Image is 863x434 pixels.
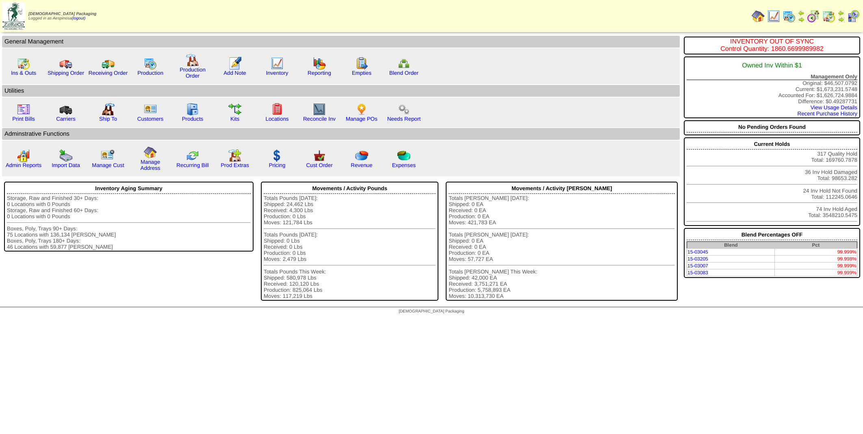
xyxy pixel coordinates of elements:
[56,116,75,122] a: Carriers
[266,70,288,76] a: Inventory
[99,116,117,122] a: Ship To
[687,270,708,276] a: 15-03083
[775,256,857,263] td: 99.998%
[176,162,208,168] a: Recurring Bill
[313,149,326,162] img: cust_order.png
[92,162,124,168] a: Manage Cust
[11,70,36,76] a: Ins & Outs
[392,162,416,168] a: Expenses
[180,67,206,79] a: Production Order
[264,195,436,299] div: Totals Pounds [DATE]: Shipped: 24,462 Lbs Received: 4,300 Lbs Production: 0 Lbs Moves: 121,784 Lb...
[186,103,199,116] img: cabinet.gif
[12,116,35,122] a: Print Bills
[2,36,680,48] td: General Management
[7,183,251,194] div: Inventory Aging Summary
[397,149,410,162] img: pie_chart2.png
[269,162,286,168] a: Pricing
[687,263,708,269] a: 15-03007
[48,70,84,76] a: Shipping Order
[767,10,780,23] img: line_graph.gif
[783,10,796,23] img: calendarprod.gif
[137,70,163,76] a: Production
[687,256,708,262] a: 15-03205
[313,57,326,70] img: graph.gif
[2,2,25,30] img: zoroco-logo-small.webp
[838,16,844,23] img: arrowright.gif
[228,103,241,116] img: workflow.gif
[798,10,804,16] img: arrowleft.gif
[449,195,675,299] div: Totals [PERSON_NAME] [DATE]: Shipped: 0 EA Received: 0 EA Production: 0 EA Moves: 421,783 EA Tota...
[186,149,199,162] img: reconcile.gif
[2,85,680,97] td: Utilities
[228,149,241,162] img: prodextras.gif
[687,58,857,74] div: Owned Inv Within $1
[89,70,128,76] a: Receiving Order
[221,162,249,168] a: Prod Extras
[687,242,775,249] th: Blend
[798,111,857,117] a: Recent Purchase History
[265,116,288,122] a: Locations
[355,103,368,116] img: po.png
[271,57,284,70] img: line_graph.gif
[399,309,464,314] span: [DEMOGRAPHIC_DATA] Packaging
[351,162,372,168] a: Revenue
[811,104,857,111] a: View Usage Details
[775,269,857,276] td: 99.999%
[847,10,860,23] img: calendarcustomer.gif
[17,103,30,116] img: invoice2.gif
[7,195,251,250] div: Storage, Raw and Finished 30+ Days: 0 Locations with 0 Pounds Storage, Raw and Finished 60+ Days:...
[687,38,857,53] div: INVENTORY OUT OF SYNC Control Quantity: 1860.6699989982
[775,242,857,249] th: Pct
[230,116,239,122] a: Kits
[144,146,157,159] img: home.gif
[807,10,820,23] img: calendarblend.gif
[137,116,163,122] a: Customers
[72,16,85,21] a: (logout)
[838,10,844,16] img: arrowleft.gif
[52,162,80,168] a: Import Data
[144,57,157,70] img: calendarprod.gif
[59,149,72,162] img: import.gif
[271,149,284,162] img: dollar.gif
[355,149,368,162] img: pie_chart.png
[101,149,116,162] img: managecust.png
[687,249,708,255] a: 15-03045
[6,162,41,168] a: Admin Reports
[355,57,368,70] img: workorder.gif
[397,103,410,116] img: workflow.png
[775,249,857,256] td: 99.999%
[449,183,675,194] div: Movements / Activity [PERSON_NAME]
[687,122,857,132] div: No Pending Orders Found
[28,12,96,16] span: [DEMOGRAPHIC_DATA] Packaging
[2,128,680,140] td: Adminstrative Functions
[144,103,157,116] img: customers.gif
[228,57,241,70] img: orders.gif
[17,149,30,162] img: graph2.png
[387,116,421,122] a: Needs Report
[822,10,835,23] img: calendarinout.gif
[223,70,246,76] a: Add Note
[313,103,326,116] img: line_graph2.gif
[271,103,284,116] img: locations.gif
[306,162,332,168] a: Cust Order
[303,116,336,122] a: Reconcile Inv
[186,54,199,67] img: factory.gif
[684,56,860,118] div: Original: $46,507.0792 Current: $1,673,231.5748 Accounted For: $1,626,724.9884 Difference: $0.492...
[397,57,410,70] img: network.png
[684,137,860,226] div: 317 Quality Hold Total: 169760.7878 36 Inv Hold Damaged Total: 98653.282 24 Inv Hold Not Found To...
[352,70,371,76] a: Empties
[346,116,377,122] a: Manage POs
[308,70,331,76] a: Reporting
[687,74,857,80] div: Management Only
[264,183,436,194] div: Movements / Activity Pounds
[798,16,804,23] img: arrowright.gif
[17,57,30,70] img: calendarinout.gif
[389,70,418,76] a: Blend Order
[102,103,115,116] img: factory2.gif
[28,12,96,21] span: Logged in as Aespinosa
[59,57,72,70] img: truck.gif
[687,230,857,240] div: Blend Percentages OFF
[687,139,857,150] div: Current Holds
[141,159,160,171] a: Manage Address
[775,263,857,269] td: 99.999%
